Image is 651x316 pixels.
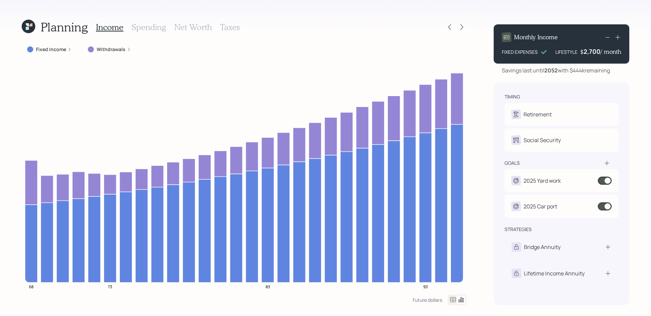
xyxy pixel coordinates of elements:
div: Bridge Annuity [524,243,560,251]
div: LIFESTYLE [555,48,577,55]
div: Future dollars [413,297,442,303]
div: Savings last until with $444k remaining [502,66,610,74]
div: timing [505,93,520,100]
div: 2,700 [584,47,600,55]
div: 2025 Yard work [524,177,561,185]
label: Withdrawals [97,46,125,53]
h3: Spending [132,22,166,32]
tspan: 83 [265,284,270,289]
h3: Income [96,22,123,32]
h3: Taxes [220,22,240,32]
b: 2052 [544,67,558,74]
h1: Planning [41,20,88,34]
h4: $ [580,48,584,55]
tspan: 68 [29,284,34,289]
div: FIXED EXPENSES [502,48,538,55]
tspan: 93 [423,284,428,289]
div: Retirement [524,110,552,118]
h4: Monthly Income [514,33,558,41]
label: Fixed Income [36,46,66,53]
div: 2025 Car port [524,202,557,210]
tspan: 73 [108,284,112,289]
div: Social Security [524,136,561,144]
div: Lifetime Income Annuity [524,269,585,277]
h3: Net Worth [174,22,212,32]
h4: / month [600,48,621,55]
div: goals [505,160,520,166]
div: strategies [505,226,532,233]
